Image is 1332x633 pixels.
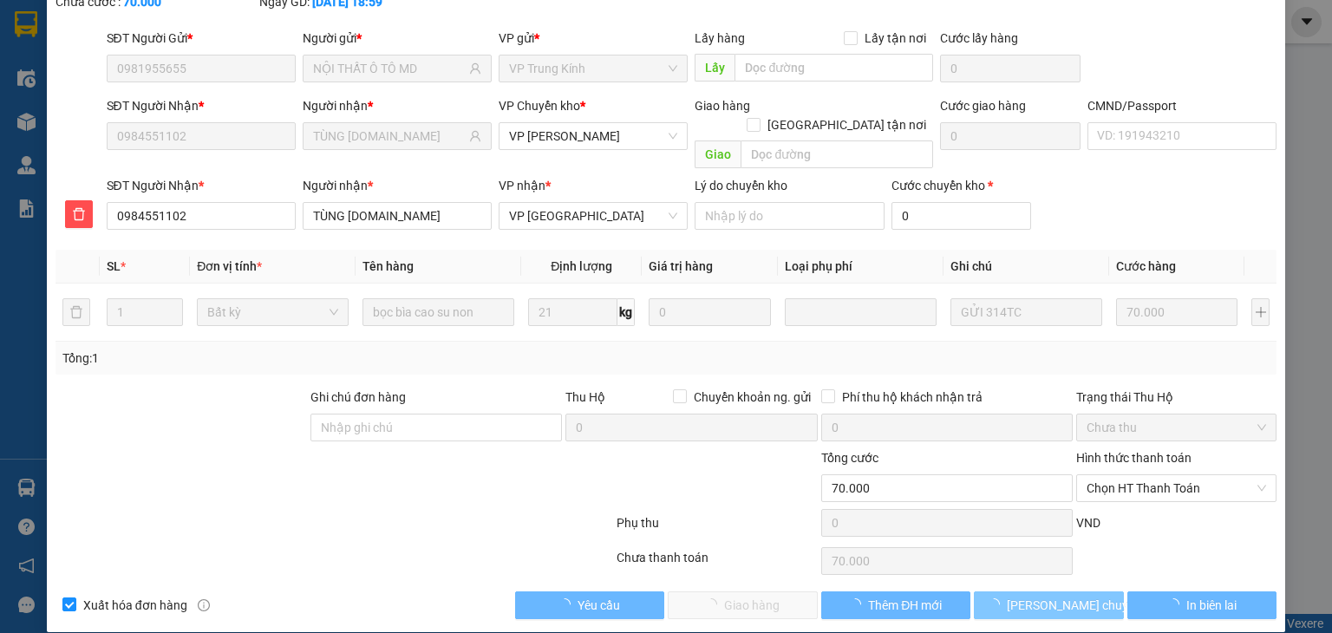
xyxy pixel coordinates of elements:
[950,298,1102,326] input: Ghi Chú
[649,259,713,273] span: Giá trị hàng
[695,99,750,113] span: Giao hàng
[469,130,481,142] span: user
[821,451,878,465] span: Tổng cước
[107,176,296,195] div: SĐT Người Nhận
[695,54,735,82] span: Lấy
[313,59,466,78] input: Tên người gửi
[515,591,665,619] button: Yêu cầu
[509,123,677,149] span: VP Hoàng Gia
[551,259,612,273] span: Định lượng
[849,598,868,610] span: loading
[617,298,635,326] span: kg
[66,207,92,221] span: delete
[1087,475,1266,501] span: Chọn HT Thanh Toán
[891,176,1032,195] div: Cước chuyển kho
[974,591,1124,619] button: [PERSON_NAME] chuyển hoàn
[868,596,942,615] span: Thêm ĐH mới
[362,298,514,326] input: VD: Bàn, Ghế
[509,55,677,82] span: VP Trung Kính
[1116,298,1237,326] input: 0
[469,62,481,75] span: user
[62,298,90,326] button: delete
[1076,388,1276,407] div: Trạng thái Thu Hộ
[940,99,1026,113] label: Cước giao hàng
[695,31,745,45] span: Lấy hàng
[735,54,933,82] input: Dọc đường
[761,115,933,134] span: [GEOGRAPHIC_DATA] tận nơi
[695,179,787,193] label: Lý do chuyển kho
[649,298,770,326] input: 0
[943,250,1109,284] th: Ghi chú
[107,29,296,48] div: SĐT Người Gửi
[1076,451,1192,465] label: Hình thức thanh toán
[499,29,688,48] div: VP gửi
[940,55,1081,82] input: Cước lấy hàng
[303,176,492,195] div: Người nhận
[1007,596,1172,615] span: [PERSON_NAME] chuyển hoàn
[695,140,741,168] span: Giao
[62,349,515,368] div: Tổng: 1
[821,591,971,619] button: Thêm ĐH mới
[615,548,819,578] div: Chưa thanh toán
[499,179,545,193] span: VP nhận
[778,250,943,284] th: Loại phụ phí
[303,29,492,48] div: Người gửi
[1186,596,1237,615] span: In biên lai
[1251,298,1270,326] button: plus
[668,591,818,619] button: Giao hàng
[310,414,562,441] input: Ghi chú đơn hàng
[303,202,492,230] input: Tên người nhận
[313,127,466,146] input: Tên người nhận
[940,31,1018,45] label: Cước lấy hàng
[1087,96,1276,115] div: CMND/Passport
[1167,598,1186,610] span: loading
[107,96,296,115] div: SĐT Người Nhận
[197,259,262,273] span: Đơn vị tính
[65,200,93,228] button: delete
[499,99,580,113] span: VP Chuyển kho
[835,388,989,407] span: Phí thu hộ khách nhận trả
[1116,259,1176,273] span: Cước hàng
[687,388,818,407] span: Chuyển khoản ng. gửi
[1076,516,1100,530] span: VND
[107,202,296,230] input: SĐT người nhận
[695,202,884,230] input: Lý do chuyển kho
[1127,591,1277,619] button: In biên lai
[509,203,677,229] span: VP Trường Chinh
[940,122,1081,150] input: Cước giao hàng
[578,596,620,615] span: Yêu cầu
[988,598,1007,610] span: loading
[198,599,210,611] span: info-circle
[207,299,338,325] span: Bất kỳ
[362,259,414,273] span: Tên hàng
[107,259,121,273] span: SL
[741,140,933,168] input: Dọc đường
[858,29,933,48] span: Lấy tận nơi
[310,390,406,404] label: Ghi chú đơn hàng
[1087,414,1266,440] span: Chưa thu
[615,513,819,544] div: Phụ thu
[558,598,578,610] span: loading
[303,96,492,115] div: Người nhận
[76,596,194,615] span: Xuất hóa đơn hàng
[565,390,605,404] span: Thu Hộ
